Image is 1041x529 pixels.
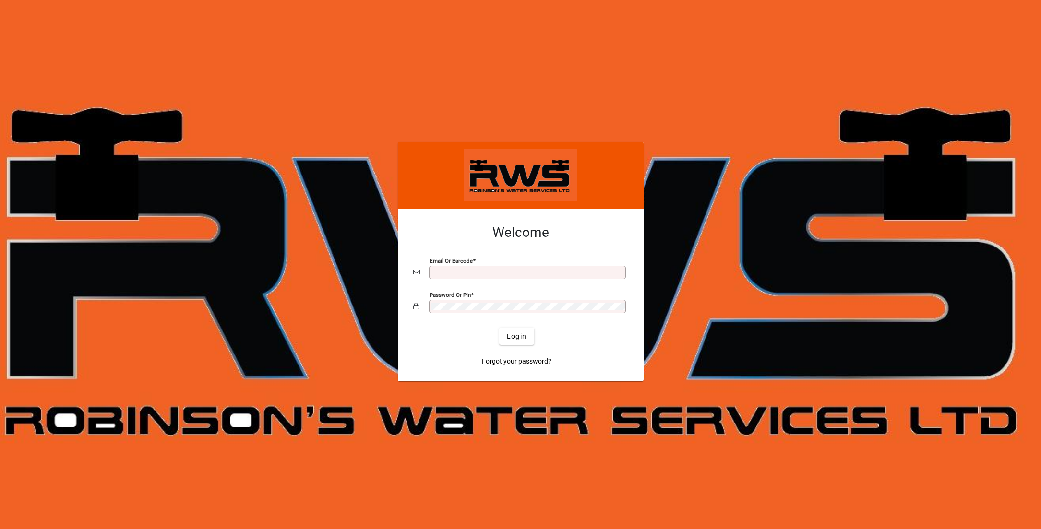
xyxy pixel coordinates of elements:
a: Forgot your password? [478,353,555,370]
h2: Welcome [413,224,628,241]
span: Forgot your password? [482,356,551,366]
mat-label: Password or Pin [430,292,471,298]
mat-label: Email or Barcode [430,258,473,264]
button: Login [499,328,534,345]
span: Login [507,331,526,341]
